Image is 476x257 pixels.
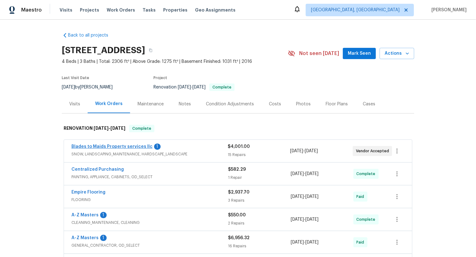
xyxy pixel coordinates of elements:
span: [DATE] [291,217,304,222]
button: Copy Address [145,45,156,56]
span: Projects [80,7,99,13]
span: Visits [60,7,72,13]
span: Complete [210,85,234,89]
h2: [STREET_ADDRESS] [62,47,145,53]
span: Geo Assignments [195,7,236,13]
div: Photos [296,101,311,107]
span: Renovation [153,85,235,89]
div: 1 Repair [228,174,291,181]
a: Back to all projects [62,32,122,38]
div: Condition Adjustments [206,101,254,107]
span: Actions [385,50,409,58]
span: PAINTING, APPLIANCE, CABINETS, OD_SELECT [71,174,228,180]
span: [DATE] [305,240,318,244]
span: $4,001.00 [228,144,250,149]
span: Mark Seen [348,50,371,58]
span: [DATE] [291,194,304,199]
div: by [PERSON_NAME] [62,83,120,91]
div: Costs [269,101,281,107]
span: [DATE] [305,194,318,199]
span: Paid [357,194,367,200]
span: [DATE] [94,126,109,130]
button: Mark Seen [343,48,376,59]
div: Notes [179,101,191,107]
span: [DATE] [305,217,318,222]
div: 2 Repairs [228,220,291,226]
div: 1 [100,235,107,241]
div: Work Orders [95,101,123,107]
span: [DATE] [192,85,206,89]
div: 3 Repairs [228,197,291,204]
span: [DATE] [305,172,318,176]
span: [DATE] [178,85,191,89]
div: Cases [363,101,375,107]
span: Maestro [21,7,42,13]
span: [DATE] [305,149,318,153]
span: GENERAL_CONTRACTOR, OD_SELECT [71,242,228,249]
span: Last Visit Date [62,76,89,80]
span: Complete [357,171,378,177]
a: Empire Flooring [71,190,105,194]
span: [DATE] [290,149,304,153]
span: $2,937.70 [228,190,250,194]
span: $582.29 [228,167,246,172]
span: - [291,216,318,223]
span: Properties [163,7,187,13]
div: 16 Repairs [228,243,291,249]
span: - [291,171,318,177]
span: 4 Beds | 3 Baths | Total: 2306 ft² | Above Grade: 1275 ft² | Basement Finished: 1031 ft² | 2016 [62,58,288,65]
span: [DATE] [291,240,304,244]
span: Paid [357,239,367,245]
button: Actions [380,48,414,59]
span: CLEANING_MAINTENANCE, CLEANING [71,219,228,226]
span: [DATE] [110,126,125,130]
a: Blades to Maids Property services llc [71,144,153,149]
span: Complete [357,216,378,223]
h6: RENOVATION [64,125,125,132]
div: RENOVATION [DATE]-[DATE]Complete [62,118,414,139]
div: Visits [69,101,80,107]
span: [PERSON_NAME] [429,7,467,13]
span: [DATE] [291,172,304,176]
span: [GEOGRAPHIC_DATA], [GEOGRAPHIC_DATA] [311,7,400,13]
a: A-Z Masters [71,236,99,240]
a: Centralized Purchasing [71,167,124,172]
span: Work Orders [107,7,135,13]
span: Complete [130,125,154,132]
span: - [291,239,318,245]
div: 1 [100,212,107,218]
span: $6,956.32 [228,236,250,240]
span: - [94,126,125,130]
span: Not seen [DATE] [299,50,339,57]
a: A-Z Masters [71,213,99,217]
span: $550.00 [228,213,246,217]
div: Floor Plans [326,101,348,107]
span: Project [153,76,167,80]
span: SNOW, LANDSCAPING_MAINTENANCE, HARDSCAPE_LANDSCAPE [71,151,228,157]
span: Tasks [143,8,156,12]
div: 1 [154,144,161,150]
span: FLOORING [71,197,228,203]
span: - [178,85,206,89]
span: - [290,148,318,154]
span: Vendor Accepted [356,148,391,154]
span: [DATE] [62,85,75,89]
span: - [291,194,318,200]
div: Maintenance [138,101,164,107]
div: 15 Repairs [228,152,290,158]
